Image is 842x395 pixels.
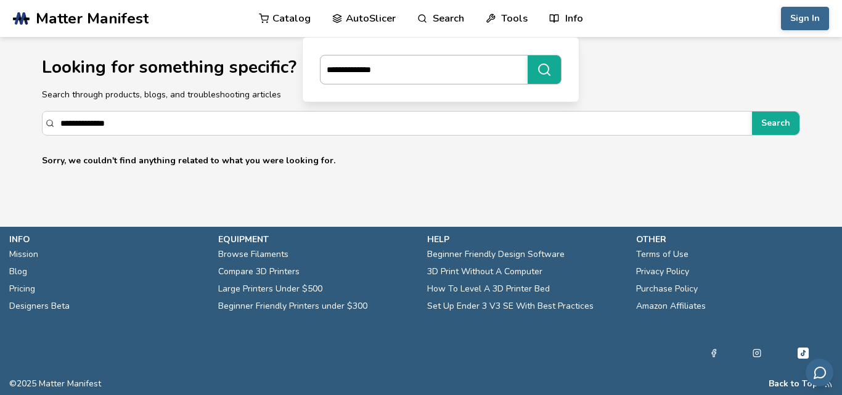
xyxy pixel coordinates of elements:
a: Large Printers Under $500 [218,280,322,298]
p: other [636,233,833,246]
a: Pricing [9,280,35,298]
a: Facebook [709,346,718,360]
p: Sorry, we couldn't find anything related to what you were looking for. [42,154,799,167]
p: help [427,233,624,246]
a: RSS Feed [824,379,833,389]
a: Mission [9,246,38,263]
button: Back to Top [769,379,818,389]
p: Search through products, blogs, and troubleshooting articles [42,88,799,101]
h1: Looking for something specific? [42,58,799,77]
button: Sign In [781,7,829,30]
a: Beginner Friendly Printers under $300 [218,298,367,315]
span: © 2025 Matter Manifest [9,379,101,389]
a: Blog [9,263,27,280]
button: Send feedback via email [806,359,833,386]
a: Designers Beta [9,298,70,315]
p: info [9,233,206,246]
a: Amazon Affiliates [636,298,706,315]
a: Browse Filaments [218,246,288,263]
a: How To Level A 3D Printer Bed [427,280,550,298]
a: 3D Print Without A Computer [427,263,542,280]
a: Terms of Use [636,246,689,263]
a: Tiktok [796,346,811,360]
button: Search [752,112,799,135]
a: Beginner Friendly Design Software [427,246,565,263]
p: equipment [218,233,415,246]
a: Purchase Policy [636,280,698,298]
a: Compare 3D Printers [218,263,300,280]
input: Search [60,112,745,134]
a: Set Up Ender 3 V3 SE With Best Practices [427,298,594,315]
a: Instagram [753,346,761,360]
span: Matter Manifest [36,10,149,27]
a: Privacy Policy [636,263,689,280]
